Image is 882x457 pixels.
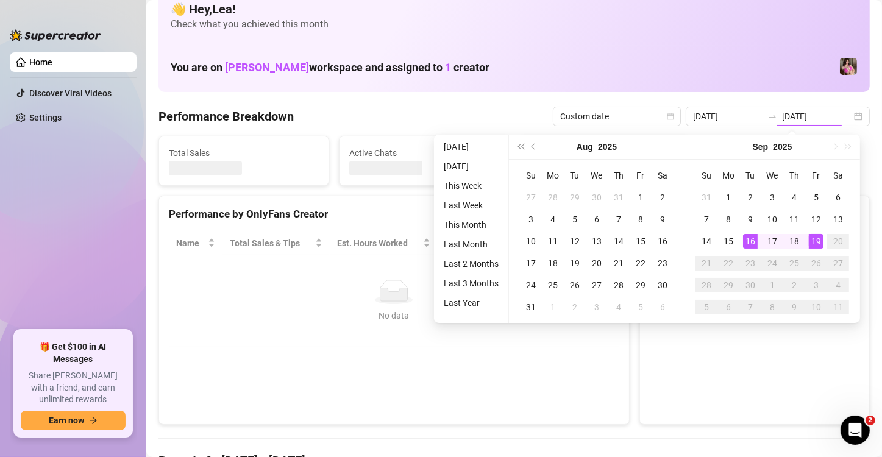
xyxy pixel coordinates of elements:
img: logo-BBDzfeDw.svg [10,29,101,41]
button: Earn nowarrow-right [21,411,126,430]
div: Performance by OnlyFans Creator [169,206,619,222]
th: Sales / Hour [438,232,519,255]
div: Sales by OnlyFans Creator [650,206,859,222]
span: 2 [866,416,875,425]
span: Chat Conversion [526,236,602,250]
a: Discover Viral Videos [29,88,112,98]
input: End date [782,110,852,123]
h4: Performance Breakdown [158,108,294,125]
span: Sales / Hour [445,236,502,250]
span: Custom date [560,107,674,126]
th: Chat Conversion [519,232,619,255]
span: Share [PERSON_NAME] with a friend, and earn unlimited rewards [21,370,126,406]
span: Check what you achieved this month [171,18,858,31]
span: calendar [667,113,674,120]
a: Settings [29,113,62,122]
span: 1 [445,61,451,74]
a: Home [29,57,52,67]
span: Name [176,236,205,250]
div: Est. Hours Worked [337,236,421,250]
input: Start date [693,110,763,123]
span: Total Sales & Tips [230,236,313,250]
span: 🎁 Get $100 in AI Messages [21,341,126,365]
span: Earn now [49,416,84,425]
span: swap-right [767,112,777,121]
th: Total Sales & Tips [222,232,330,255]
span: to [767,112,777,121]
span: Total Sales [169,146,319,160]
iframe: Intercom live chat [841,416,870,445]
h4: 👋 Hey, Lea ! [171,1,858,18]
img: Nanner [840,58,857,75]
h1: You are on workspace and assigned to creator [171,61,489,74]
th: Name [169,232,222,255]
span: arrow-right [89,416,98,425]
span: Active Chats [349,146,499,160]
span: [PERSON_NAME] [225,61,309,74]
div: No data [181,309,607,322]
span: Messages Sent [530,146,680,160]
